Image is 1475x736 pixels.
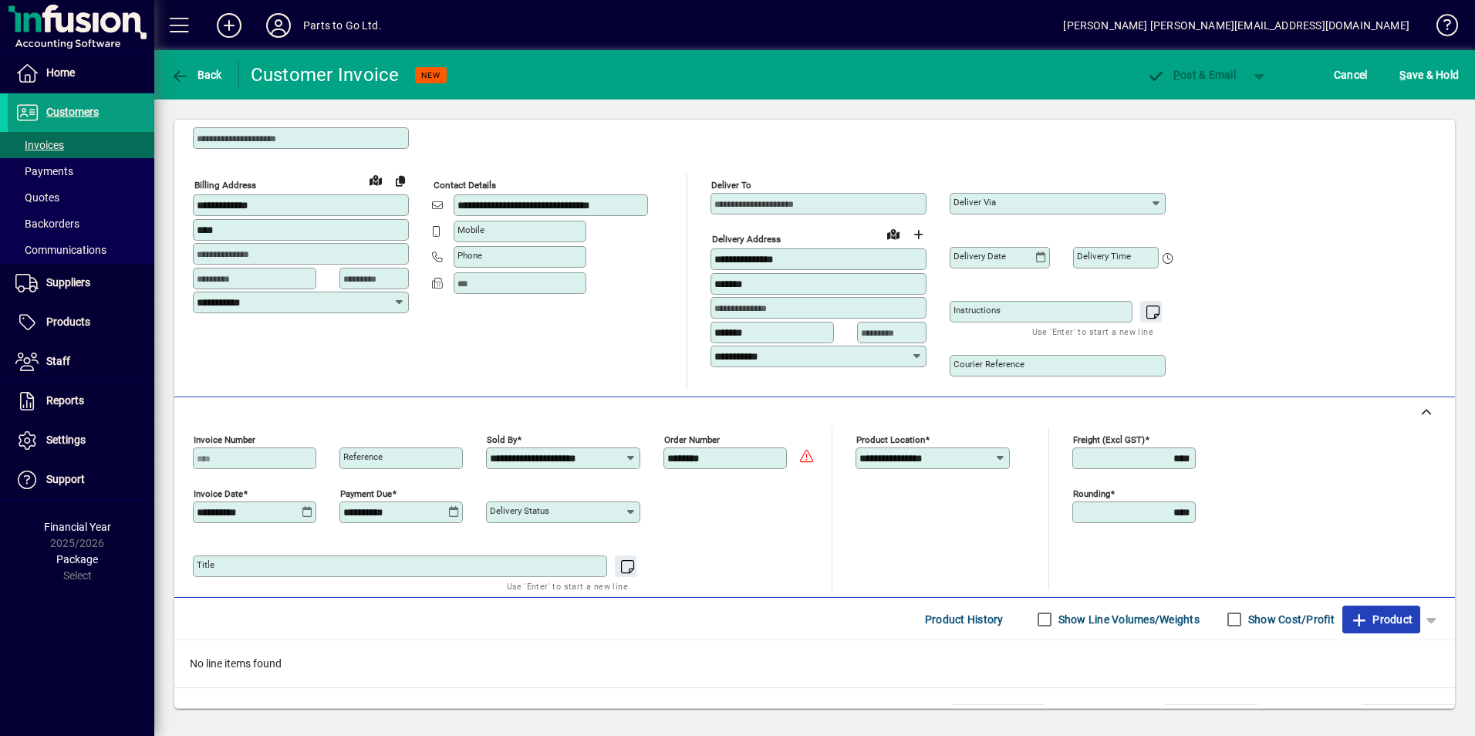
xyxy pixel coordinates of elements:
span: Customers [46,106,99,118]
a: Invoices [8,132,154,158]
span: ost & Email [1146,69,1236,81]
mat-label: Mobile [457,225,484,235]
a: Products [8,303,154,342]
label: Show Line Volumes/Weights [1055,612,1200,627]
a: View on map [881,221,906,246]
span: Payments [15,165,73,177]
mat-label: Payment due [340,488,392,499]
mat-label: Invoice date [194,488,243,499]
mat-label: Title [197,559,214,570]
span: Suppliers [46,276,90,289]
div: [PERSON_NAME] [PERSON_NAME][EMAIL_ADDRESS][DOMAIN_NAME] [1063,13,1409,38]
mat-label: Instructions [954,305,1001,316]
td: 0.00 [1362,705,1455,724]
a: Communications [8,237,154,263]
span: Home [46,66,75,79]
mat-label: Product location [856,434,925,445]
span: Invoices [15,139,64,151]
a: Backorders [8,211,154,237]
button: Add [204,12,254,39]
mat-hint: Use 'Enter' to start a new line [507,577,628,595]
button: Post & Email [1139,61,1244,89]
td: GST exclusive [1270,705,1362,724]
mat-label: Order number [664,434,720,445]
a: Support [8,461,154,499]
button: Save & Hold [1396,61,1463,89]
a: Reports [8,382,154,420]
mat-label: Delivery date [954,251,1006,262]
span: Staff [46,355,70,367]
mat-label: Phone [457,250,482,261]
a: View on map [363,167,388,192]
button: Profile [254,12,303,39]
div: Parts to Go Ltd. [303,13,382,38]
span: Settings [46,434,86,446]
td: Freight (excl GST) [1057,705,1165,724]
span: Product History [925,607,1004,632]
button: Product [1342,606,1420,633]
span: Backorders [15,218,79,230]
span: ave & Hold [1399,62,1459,87]
div: Customer Invoice [251,62,400,87]
a: Home [8,54,154,93]
a: Payments [8,158,154,184]
button: Back [167,61,226,89]
mat-label: Delivery status [490,505,549,516]
mat-label: Invoice number [194,434,255,445]
span: NEW [421,70,440,80]
button: Choose address [906,222,930,247]
span: Cancel [1334,62,1368,87]
mat-label: Freight (excl GST) [1073,434,1145,445]
mat-label: Sold by [487,434,517,445]
span: Back [170,69,222,81]
button: Cancel [1330,61,1372,89]
td: Total Volume [859,705,952,724]
mat-label: Deliver via [954,197,996,208]
a: Suppliers [8,264,154,302]
mat-label: Delivery time [1077,251,1131,262]
td: 0.0000 M³ [952,705,1045,724]
span: Financial Year [44,521,111,533]
mat-label: Deliver To [711,180,751,191]
button: Copy to Delivery address [388,168,413,193]
mat-label: Rounding [1073,488,1110,499]
mat-label: Reference [343,451,383,462]
a: Settings [8,421,154,460]
span: Support [46,473,85,485]
div: No line items found [174,640,1455,687]
mat-label: Courier Reference [954,359,1024,370]
a: Staff [8,343,154,381]
button: Product History [919,606,1010,633]
label: Show Cost/Profit [1245,612,1335,627]
span: S [1399,69,1406,81]
mat-hint: Use 'Enter' to start a new line [1032,322,1153,340]
span: Product [1350,607,1413,632]
span: Package [56,553,98,566]
span: Products [46,316,90,328]
span: Reports [46,394,84,407]
span: Communications [15,244,106,256]
a: Knowledge Base [1425,3,1456,53]
span: Quotes [15,191,59,204]
span: P [1173,69,1180,81]
a: Quotes [8,184,154,211]
app-page-header-button: Back [154,61,239,89]
td: 0.00 [1165,705,1257,724]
